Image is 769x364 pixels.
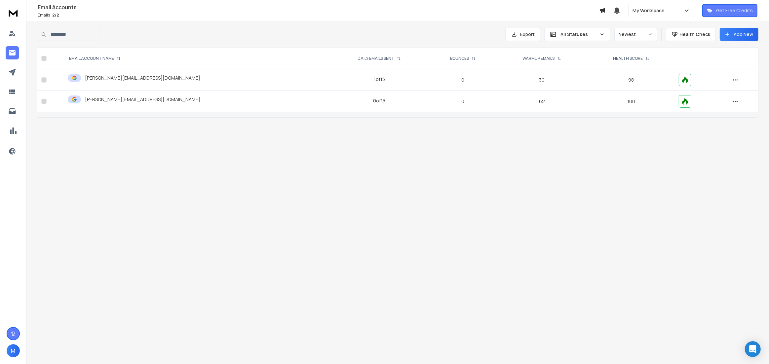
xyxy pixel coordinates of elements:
[588,91,675,112] td: 100
[505,28,540,41] button: Export
[716,7,753,14] p: Get Free Credits
[373,97,385,104] div: 0 of 15
[52,12,59,18] span: 2 / 2
[7,344,20,357] button: M
[38,3,599,11] h1: Email Accounts
[450,56,469,61] p: BOUNCES
[679,31,710,38] p: Health Check
[614,28,657,41] button: Newest
[85,96,200,103] p: [PERSON_NAME][EMAIL_ADDRESS][DOMAIN_NAME]
[433,77,492,83] p: 0
[496,91,588,112] td: 62
[7,7,20,19] img: logo
[85,75,200,81] p: [PERSON_NAME][EMAIL_ADDRESS][DOMAIN_NAME]
[374,76,385,83] div: 1 of 15
[633,7,667,14] p: My Workspace
[702,4,757,17] button: Get Free Credits
[720,28,758,41] button: Add New
[433,98,492,105] p: 0
[745,341,761,357] div: Open Intercom Messenger
[560,31,597,38] p: All Statuses
[666,28,716,41] button: Health Check
[38,13,599,18] p: Emails :
[588,69,675,91] td: 98
[69,56,121,61] div: EMAIL ACCOUNT NAME
[613,56,643,61] p: HEALTH SCORE
[496,69,588,91] td: 30
[522,56,555,61] p: WARMUP EMAILS
[358,56,394,61] p: DAILY EMAILS SENT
